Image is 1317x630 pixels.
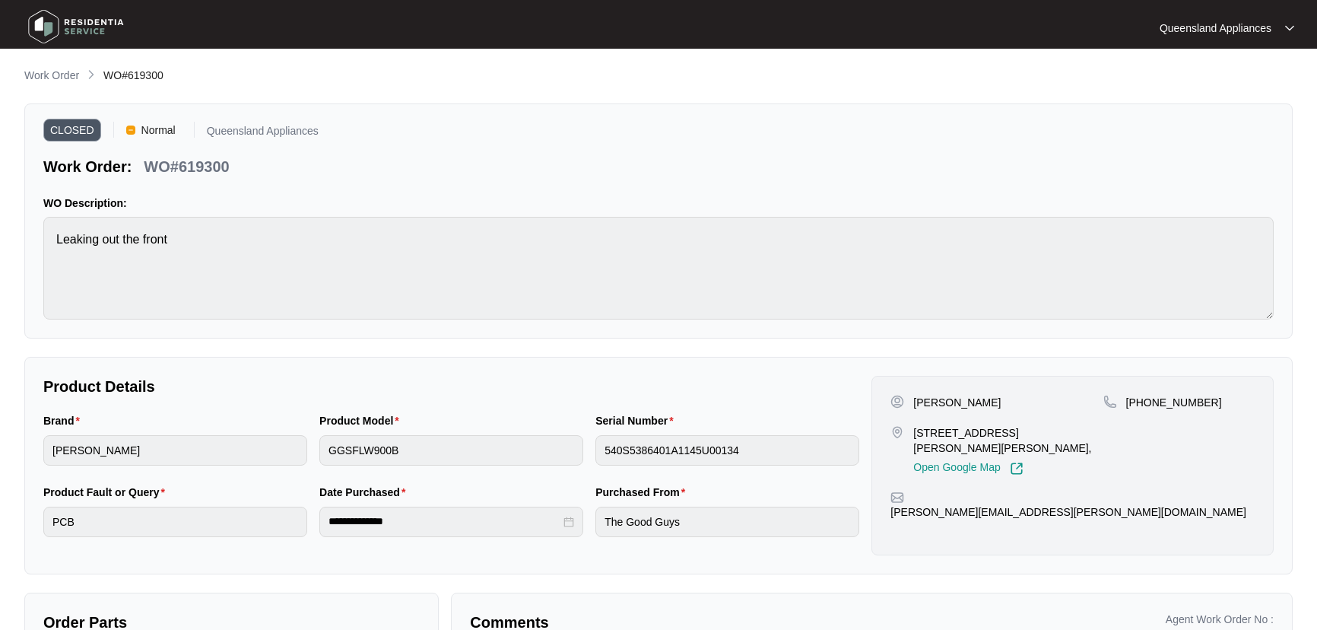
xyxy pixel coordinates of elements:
[126,126,135,135] img: Vercel Logo
[1285,24,1294,32] img: dropdown arrow
[43,119,101,142] span: CLOSED
[43,217,1274,320] textarea: Leaking out the front
[1010,462,1023,476] img: Link-External
[103,69,163,81] span: WO#619300
[24,68,79,83] p: Work Order
[43,196,1274,211] p: WO Description:
[1126,395,1222,410] p: [PHONE_NUMBER]
[595,413,679,428] label: Serial Number
[890,395,904,409] img: user-pin
[913,462,1023,476] a: Open Google Map
[21,68,82,84] a: Work Order
[43,376,859,397] p: Product Details
[890,491,904,504] img: map-pin
[595,435,859,466] input: Serial Number
[135,119,182,142] span: Normal
[890,504,1246,520] p: [PERSON_NAME][EMAIL_ADDRESS][PERSON_NAME][DOMAIN_NAME]
[43,507,307,537] input: Product Fault or Query
[1103,395,1117,409] img: map-pin
[23,4,129,49] img: residentia service logo
[43,156,132,177] p: Work Order:
[85,68,97,81] img: chevron-right
[913,395,1001,410] p: [PERSON_NAME]
[595,485,691,500] label: Purchased From
[319,413,405,428] label: Product Model
[43,485,171,500] label: Product Fault or Query
[328,514,560,530] input: Date Purchased
[43,435,307,466] input: Brand
[319,485,411,500] label: Date Purchased
[43,413,86,428] label: Brand
[1160,21,1271,36] p: Queensland Appliances
[207,126,319,142] p: Queensland Appliances
[913,425,1103,456] p: [STREET_ADDRESS][PERSON_NAME][PERSON_NAME],
[595,507,859,537] input: Purchased From
[144,156,229,177] p: WO#619300
[890,425,904,439] img: map-pin
[1166,612,1274,627] p: Agent Work Order No :
[319,435,583,466] input: Product Model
